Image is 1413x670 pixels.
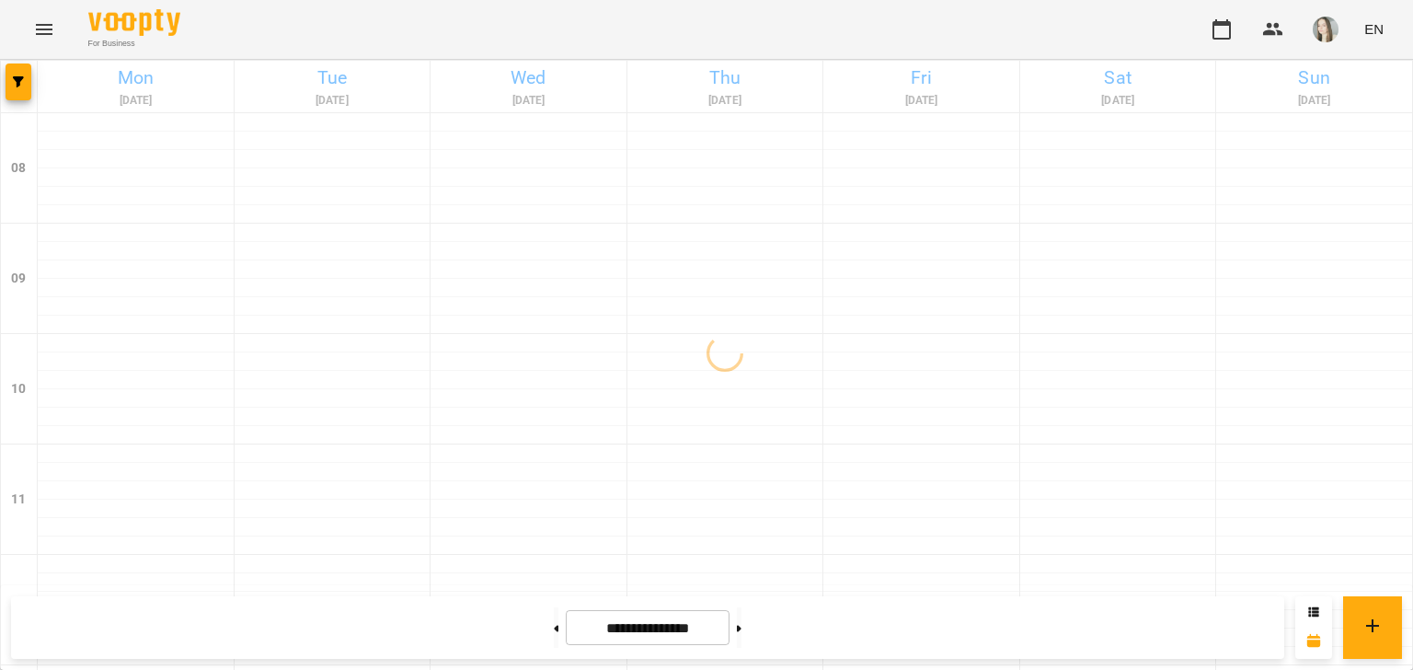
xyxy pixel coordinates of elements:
[433,92,624,110] h6: [DATE]
[40,64,231,92] h6: Mon
[433,64,624,92] h6: Wed
[630,92,821,110] h6: [DATE]
[237,64,428,92] h6: Tue
[11,490,26,510] h6: 11
[22,7,66,52] button: Menu
[11,269,26,289] h6: 09
[1023,64,1213,92] h6: Sat
[1313,17,1338,42] img: a8d7fb5a1d89beb58b3ded8a11ed441a.jpeg
[630,64,821,92] h6: Thu
[11,379,26,399] h6: 10
[237,92,428,110] h6: [DATE]
[11,158,26,179] h6: 08
[40,92,231,110] h6: [DATE]
[826,92,1017,110] h6: [DATE]
[1357,12,1391,46] button: EN
[1219,64,1409,92] h6: Sun
[1023,92,1213,110] h6: [DATE]
[826,64,1017,92] h6: Fri
[88,38,180,50] span: For Business
[1364,19,1384,39] span: EN
[88,9,180,36] img: Voopty Logo
[1219,92,1409,110] h6: [DATE]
